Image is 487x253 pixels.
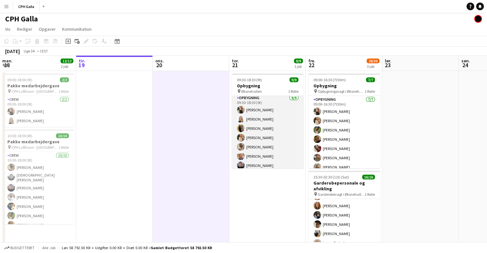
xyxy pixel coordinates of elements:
span: 22 [307,61,315,69]
span: 18 [1,61,12,69]
h3: Pakke medarbejdergave [2,83,74,89]
app-card-role: Opbygning7/709:00-16:30 (7t30m)[PERSON_NAME][PERSON_NAME][PERSON_NAME][PERSON_NAME][PERSON_NAME][... [308,96,380,173]
span: søn. [461,58,470,64]
span: lør. [385,58,391,64]
app-job-card: 09:00-18:00 (9t)2/2Pakke medarbejdergave CPH Lufthavn - [GEOGRAPHIC_DATA]1 RolleCrew2/209:00-18:0... [2,74,74,127]
a: Vis [3,25,13,33]
span: 09:00-16:30 (7t30m) [313,77,346,82]
span: 10:00-18:00 (8t) [7,133,32,138]
span: 16/16 [362,175,375,179]
span: fre. [308,58,315,64]
span: 21 [231,61,239,69]
span: Opgaver [39,26,56,32]
span: 09:30-18:30 (9t) [237,77,262,82]
span: 29/30 [367,59,379,63]
span: 2/2 [60,77,69,82]
span: Rediger [17,26,32,32]
span: 20 [154,61,164,69]
a: Rediger [14,25,35,33]
span: tor. [232,58,239,64]
div: [DATE] [5,48,20,54]
button: CPH Galla [13,0,40,13]
span: 9/9 [294,59,303,63]
span: Kommunikation [62,26,92,32]
span: CPH Lufthavn - [GEOGRAPHIC_DATA] [12,89,59,94]
span: tir. [79,58,85,64]
span: 1 Rolle [365,89,375,94]
button: Budgetteret [3,244,36,251]
h3: Opbygning [232,83,304,89]
span: 9/9 [289,77,298,82]
div: 3 job [367,64,379,69]
app-job-card: 09:30-18:30 (9t)9/9Opbygning Øksnehallen1 RolleOpbygning9/909:30-18:30 (9t)[PERSON_NAME][PERSON_N... [232,74,304,168]
app-job-card: 10:00-18:00 (8t)10/10Pakke medarbejdergave CPH Lufthavn - [GEOGRAPHIC_DATA]1 RolleCrew10/1010:00-... [2,130,74,224]
span: CPH Lufthavn - [GEOGRAPHIC_DATA] [12,145,59,150]
app-user-avatar: Elsa Weman [474,15,482,23]
app-card-role: Opbygning9/909:30-18:30 (9t)[PERSON_NAME][PERSON_NAME][PERSON_NAME][PERSON_NAME][PERSON_NAME][PER... [232,94,304,192]
a: Kommunikation [60,25,94,33]
span: 23 [384,61,391,69]
span: 09:00-18:00 (9t) [7,77,32,82]
span: 1 Rolle [288,89,298,94]
app-card-role: Crew2/209:00-18:00 (9t)[PERSON_NAME][PERSON_NAME] [2,96,74,127]
div: Løn 58 792.50 KR + Udgifter 0.00 KR + Diæt 0.00 KR = [62,245,212,250]
span: 19 [78,61,85,69]
span: Samlet budgetteret 58 792.50 KR [151,245,212,250]
span: 7/7 [366,77,375,82]
span: Vis [5,26,11,32]
span: Budgetteret [10,246,35,250]
span: Garderobevagt i Øksnehallen til stor gallafest [318,192,365,197]
h3: Opbygning [308,83,380,89]
span: 1 Rolle [59,145,69,150]
a: Opgaver [36,25,58,33]
app-job-card: 09:00-16:30 (7t30m)7/7Opbygning Opbygningsvagt i Øksnehallen til stor gallafest1 RolleOpbygning7/... [308,74,380,168]
span: 1 Rolle [365,192,375,197]
span: man. [2,58,12,64]
span: ons. [155,58,164,64]
span: Alle job [41,245,56,250]
div: 1 job [294,64,303,69]
span: 1 Rolle [59,89,69,94]
span: Øksnehallen [241,89,262,94]
span: 12/12 [61,59,73,63]
h1: CPH Galla [5,14,38,24]
span: 15:30-02:30 (11t) (Sat) [313,175,349,179]
span: 10/10 [56,133,69,138]
h3: Pakke medarbejdergave [2,139,74,145]
span: Uge 34 [21,49,37,53]
span: 24 [460,61,470,69]
h3: Garderobepersonale og afvikling [308,180,380,192]
div: CEST [40,49,48,53]
span: Opbygningsvagt i Øksnehallen til stor gallafest [318,89,365,94]
div: 2 job [61,64,73,69]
